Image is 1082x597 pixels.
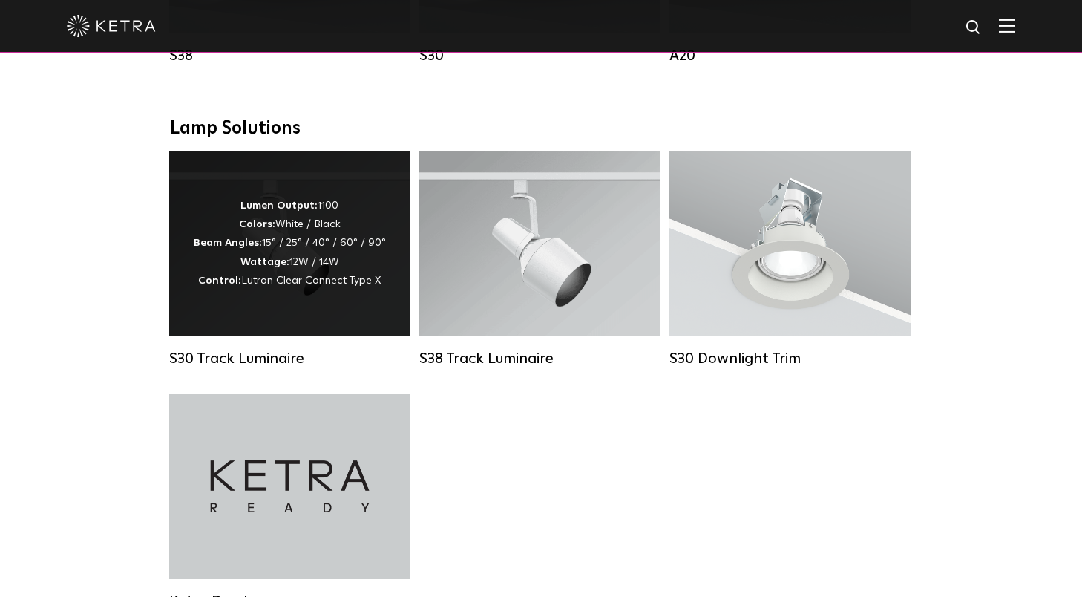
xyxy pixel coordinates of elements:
img: Hamburger%20Nav.svg [999,19,1015,33]
strong: Wattage: [240,257,289,267]
strong: Lumen Output: [240,200,318,211]
a: S30 Track Luminaire Lumen Output:1100Colors:White / BlackBeam Angles:15° / 25° / 40° / 60° / 90°W... [169,151,410,371]
strong: Colors: [239,219,275,229]
div: Lamp Solutions [170,118,912,140]
strong: Beam Angles: [194,238,262,248]
div: S30 [419,47,660,65]
div: S30 Downlight Trim [669,350,911,368]
div: S38 Track Luminaire [419,350,660,368]
div: 1100 White / Black 15° / 25° / 40° / 60° / 90° 12W / 14W [194,197,386,290]
img: ketra-logo-2019-white [67,15,156,37]
div: S38 [169,47,410,65]
a: S38 Track Luminaire Lumen Output:1100Colors:White / BlackBeam Angles:10° / 25° / 40° / 60°Wattage... [419,151,660,371]
a: S30 Downlight Trim S30 Downlight Trim [669,151,911,371]
strong: Control: [198,275,241,286]
div: S30 Track Luminaire [169,350,410,368]
span: Lutron Clear Connect Type X [241,275,381,286]
div: A20 [669,47,911,65]
img: search icon [965,19,983,37]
